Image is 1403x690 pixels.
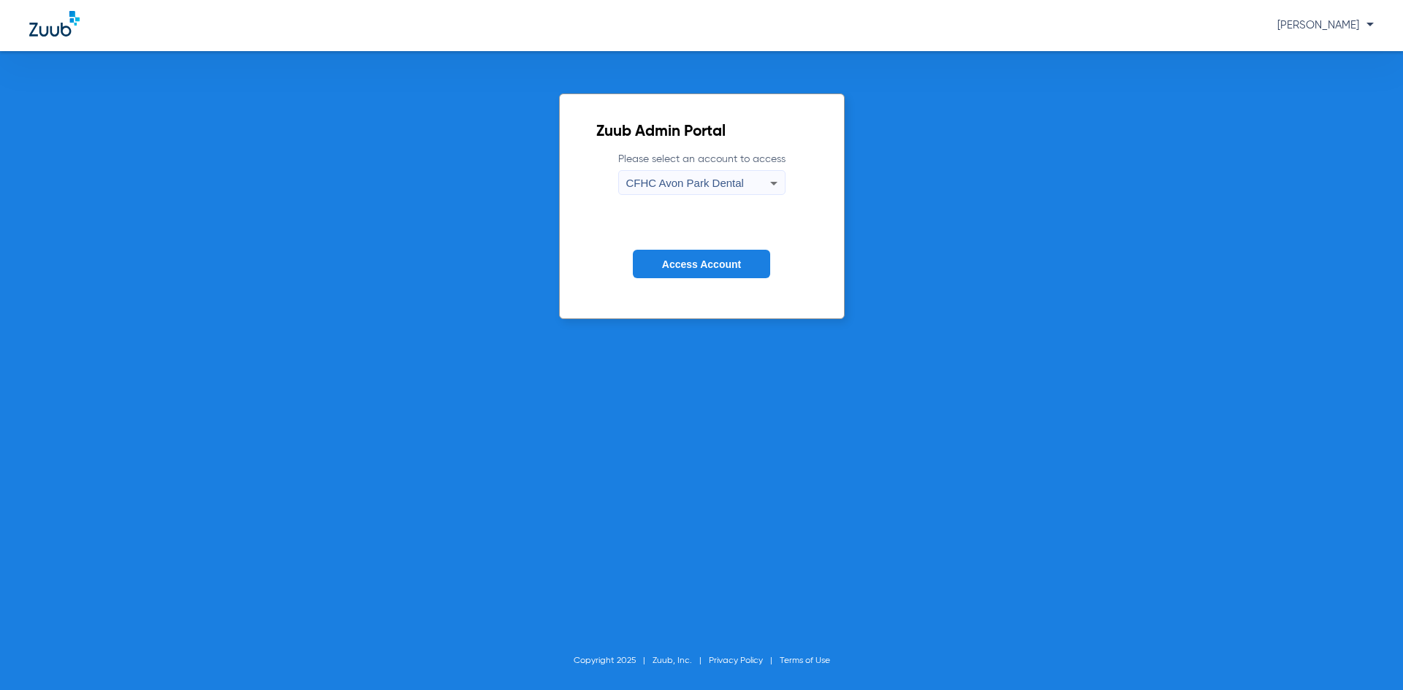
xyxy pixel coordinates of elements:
li: Zuub, Inc. [653,653,709,668]
li: Copyright 2025 [574,653,653,668]
img: Zuub Logo [29,11,80,37]
a: Privacy Policy [709,656,763,665]
span: [PERSON_NAME] [1277,20,1374,31]
label: Please select an account to access [618,152,786,195]
button: Access Account [633,250,770,278]
span: Access Account [662,258,741,270]
iframe: Chat Widget [1330,620,1403,690]
a: Terms of Use [780,656,830,665]
span: CFHC Avon Park Dental [626,177,744,189]
h2: Zuub Admin Portal [596,125,807,139]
